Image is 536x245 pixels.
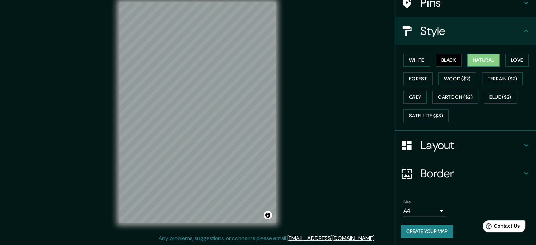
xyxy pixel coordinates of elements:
[482,72,523,85] button: Terrain ($2)
[395,17,536,45] div: Style
[375,234,376,243] div: .
[403,72,433,85] button: Forest
[467,54,500,67] button: Natural
[432,91,478,104] button: Cartoon ($2)
[159,234,375,243] p: Any problems, suggestions, or concerns please email .
[403,109,449,122] button: Satellite ($3)
[473,218,528,237] iframe: Help widget launcher
[438,72,476,85] button: Wood ($2)
[403,199,411,205] label: Size
[436,54,462,67] button: Black
[505,54,529,67] button: Love
[287,234,374,242] a: [EMAIL_ADDRESS][DOMAIN_NAME]
[119,2,276,223] canvas: Map
[420,166,522,180] h4: Border
[420,24,522,38] h4: Style
[403,205,446,216] div: A4
[403,91,427,104] button: Grey
[395,159,536,188] div: Border
[264,211,272,219] button: Toggle attribution
[484,91,517,104] button: Blue ($2)
[401,225,453,238] button: Create your map
[376,234,378,243] div: .
[395,131,536,159] div: Layout
[403,54,430,67] button: White
[420,138,522,152] h4: Layout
